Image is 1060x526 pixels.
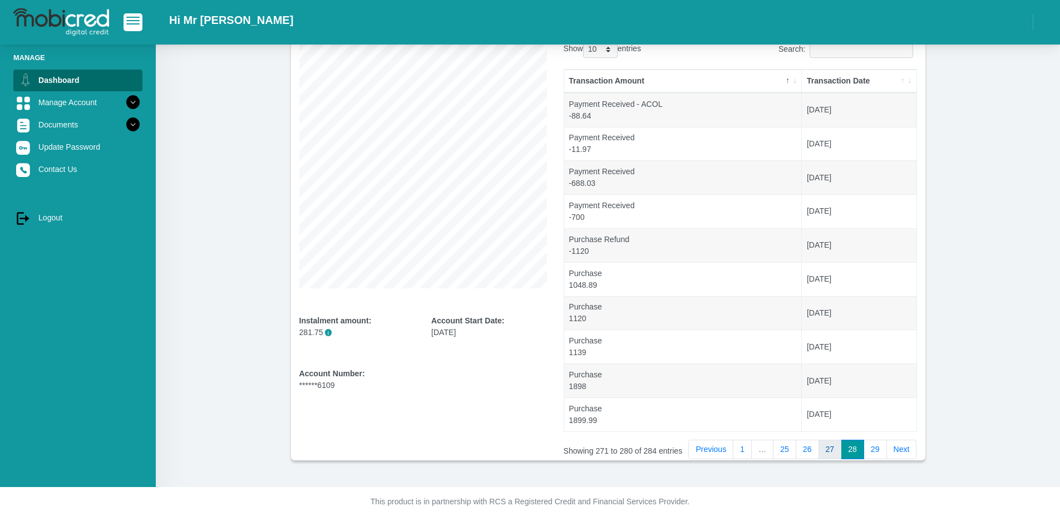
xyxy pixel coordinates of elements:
[802,397,916,431] td: [DATE]
[802,160,916,194] td: [DATE]
[802,262,916,296] td: [DATE]
[688,440,733,460] a: Previous
[564,70,802,93] th: Transaction Amount: activate to sort column descending
[886,440,917,460] a: Next
[733,440,752,460] a: 1
[802,330,916,363] td: [DATE]
[841,440,864,460] a: 28
[802,70,916,93] th: Transaction Date: activate to sort column ascending
[221,496,839,508] p: This product is in partnership with RCS a Registered Credit and Financial Services Provider.
[13,114,142,135] a: Documents
[564,363,802,397] td: Purchase 1898
[564,93,802,127] td: Payment Received - ACOL -88.64
[802,194,916,228] td: [DATE]
[431,315,547,338] div: [DATE]
[564,439,701,457] div: Showing 271 to 280 of 284 entries
[802,296,916,330] td: [DATE]
[13,207,142,228] a: Logout
[13,70,142,91] a: Dashboard
[564,262,802,296] td: Purchase 1048.89
[431,316,504,325] b: Account Start Date:
[299,369,365,378] b: Account Number:
[13,92,142,113] a: Manage Account
[13,52,142,63] li: Manage
[810,41,913,58] input: Search:
[299,327,415,338] p: 281.75
[564,296,802,330] td: Purchase 1120
[778,41,917,58] label: Search:
[564,127,802,161] td: Payment Received -11.97
[325,329,332,336] span: i
[564,397,802,431] td: Purchase 1899.99
[169,13,293,27] h2: Hi Mr [PERSON_NAME]
[773,440,796,460] a: 25
[13,8,109,36] img: logo-mobicred.svg
[802,363,916,397] td: [DATE]
[583,41,618,58] select: Showentries
[802,93,916,127] td: [DATE]
[564,228,802,262] td: Purchase Refund -1120
[802,228,916,262] td: [DATE]
[564,194,802,228] td: Payment Received -700
[564,160,802,194] td: Payment Received -688.03
[802,127,916,161] td: [DATE]
[13,159,142,180] a: Contact Us
[13,136,142,158] a: Update Password
[819,440,842,460] a: 27
[796,440,819,460] a: 26
[299,316,372,325] b: Instalment amount:
[564,41,641,58] label: Show entries
[864,440,887,460] a: 29
[564,330,802,363] td: Purchase 1139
